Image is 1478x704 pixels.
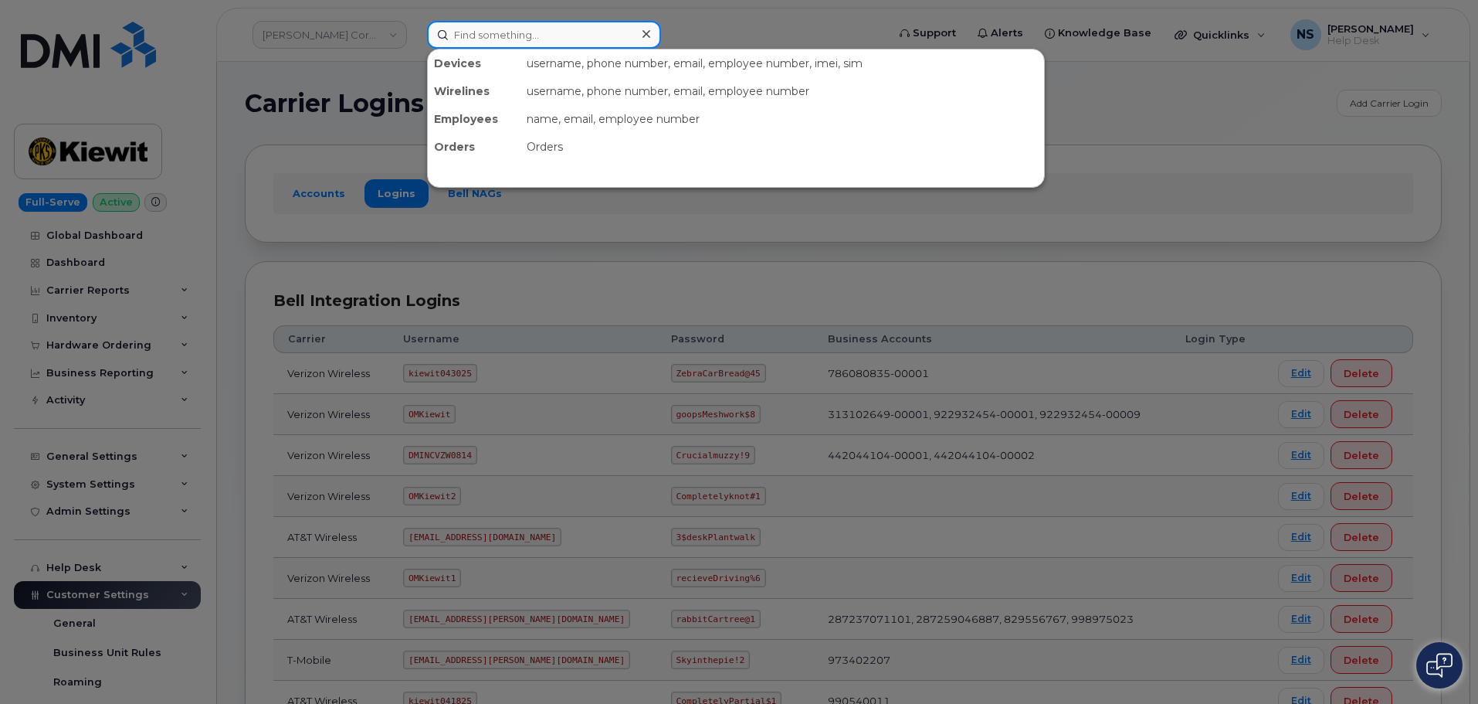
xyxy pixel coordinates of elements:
[428,77,520,105] div: Wirelines
[520,105,1044,133] div: name, email, employee number
[428,105,520,133] div: Employees
[1426,653,1453,678] img: Open chat
[520,77,1044,105] div: username, phone number, email, employee number
[428,133,520,161] div: Orders
[520,49,1044,77] div: username, phone number, email, employee number, imei, sim
[520,133,1044,161] div: Orders
[428,49,520,77] div: Devices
